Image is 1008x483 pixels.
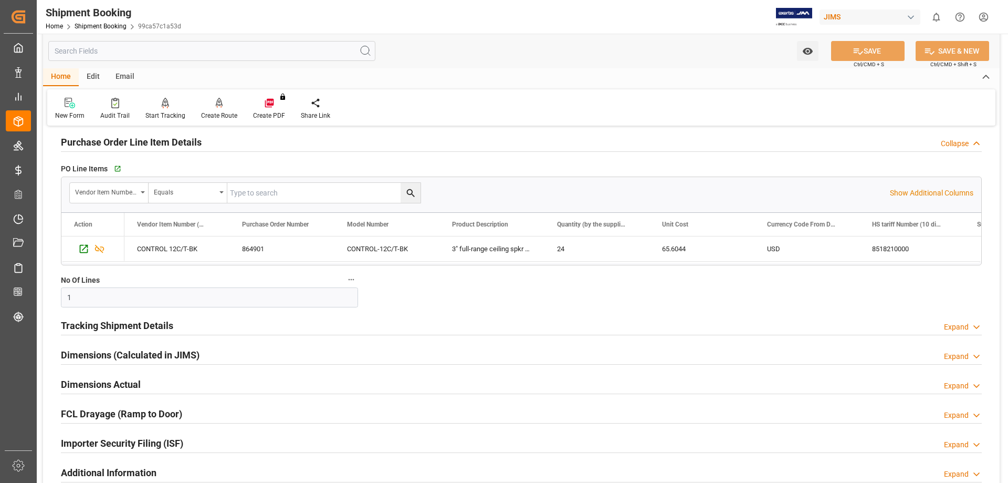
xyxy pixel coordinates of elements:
[301,111,330,120] div: Share Link
[439,237,544,261] div: 3" full-range ceiling spkr blk
[944,381,969,392] div: Expand
[61,466,156,480] h2: Additional Information
[859,237,964,261] div: 8518210000
[149,183,227,203] button: open menu
[61,318,173,333] h2: Tracking Shipment Details
[61,436,183,450] h2: Importer Security Filing (ISF)
[820,7,925,27] button: JIMS
[754,237,859,261] div: USD
[944,469,969,480] div: Expand
[820,9,920,25] div: JIMS
[61,163,108,174] span: PO Line Items
[227,183,421,203] input: Type to search
[75,185,137,197] div: Vendor Item Number (By The Supplier)
[55,111,85,120] div: New Form
[944,351,969,362] div: Expand
[74,221,92,228] div: Action
[61,407,182,421] h2: FCL Drayage (Ramp to Door)
[831,41,905,61] button: SAVE
[797,41,818,61] button: open menu
[124,237,229,261] div: CONTROL 12C/T-BK
[61,237,124,262] div: Press SPACE to select this row.
[242,221,309,228] span: Purchase Order Number
[557,221,627,228] span: Quantity (by the supplier)
[201,111,237,120] div: Create Route
[344,273,358,286] button: No Of Lines
[347,221,388,228] span: Model Number
[930,60,976,68] span: Ctrl/CMD + Shift + S
[108,68,142,86] div: Email
[776,8,812,26] img: Exertis%20JAM%20-%20Email%20Logo.jpg_1722504956.jpg
[452,221,508,228] span: Product Description
[100,111,130,120] div: Audit Trail
[75,23,127,30] a: Shipment Booking
[854,60,884,68] span: Ctrl/CMD + S
[941,138,969,149] div: Collapse
[872,221,942,228] span: HS tariff Number (10 digit classification code)
[334,237,439,261] div: CONTROL-12C/T-BK
[948,5,972,29] button: Help Center
[46,23,63,30] a: Home
[61,348,199,362] h2: Dimensions (Calculated in JIMS)
[229,237,334,261] div: 864901
[944,322,969,333] div: Expand
[890,188,973,199] p: Show Additional Columns
[43,68,79,86] div: Home
[61,135,202,149] h2: Purchase Order Line Item Details
[46,5,181,20] div: Shipment Booking
[154,185,216,197] div: Equals
[401,183,421,203] button: search button
[48,41,375,61] input: Search Fields
[145,111,185,120] div: Start Tracking
[662,221,688,228] span: Unit Cost
[70,183,149,203] button: open menu
[137,221,207,228] span: Vendor Item Number (By The Supplier)
[61,377,141,392] h2: Dimensions Actual
[916,41,989,61] button: SAVE & NEW
[944,439,969,450] div: Expand
[767,221,837,228] span: Currency Code From Detail
[925,5,948,29] button: show 0 new notifications
[544,237,649,261] div: 24
[79,68,108,86] div: Edit
[61,275,100,286] span: No Of Lines
[649,237,754,261] div: 65.6044
[944,410,969,421] div: Expand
